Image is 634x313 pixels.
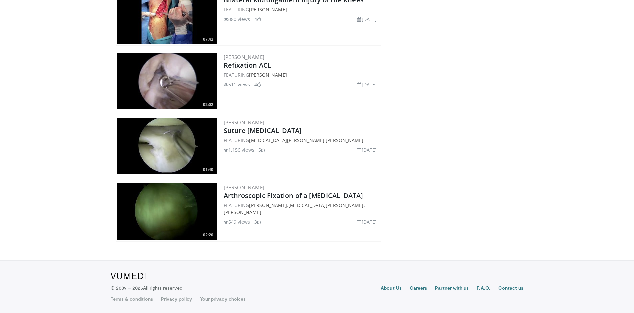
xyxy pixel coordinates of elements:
[224,209,261,215] a: [PERSON_NAME]
[477,285,490,293] a: F.A.Q.
[258,146,265,153] li: 5
[254,218,261,225] li: 3
[224,16,250,23] li: 380 views
[201,36,215,42] span: 07:42
[224,81,250,88] li: 511 views
[357,218,377,225] li: [DATE]
[111,273,146,279] img: VuMedi Logo
[224,126,302,135] a: Suture [MEDICAL_DATA]
[117,118,217,174] img: f61cc0b9-7b1b-4e6d-9fe4-292156795490.300x170_q85_crop-smart_upscale.jpg
[224,119,265,126] a: [PERSON_NAME]
[117,183,217,240] a: 02:20
[224,218,250,225] li: 549 views
[201,232,215,238] span: 02:20
[161,296,192,302] a: Privacy policy
[288,202,364,208] a: [MEDICAL_DATA][PERSON_NAME]
[224,71,380,78] div: FEATURING
[200,296,246,302] a: Your privacy choices
[143,285,182,291] span: All rights reserved
[111,285,182,291] p: © 2009 – 2025
[224,54,265,60] a: [PERSON_NAME]
[498,285,524,293] a: Contact us
[249,6,287,13] a: [PERSON_NAME]
[249,202,287,208] a: [PERSON_NAME]
[249,72,287,78] a: [PERSON_NAME]
[224,191,363,200] a: Arthroscopic Fixation of a [MEDICAL_DATA]
[201,102,215,108] span: 02:02
[357,81,377,88] li: [DATE]
[410,285,427,293] a: Careers
[357,146,377,153] li: [DATE]
[224,184,265,191] a: [PERSON_NAME]
[326,137,363,143] a: [PERSON_NAME]
[381,285,402,293] a: About Us
[117,183,217,240] img: e25285d0-6d8a-40a4-8206-a36c88516b01.300x170_q85_crop-smart_upscale.jpg
[224,146,254,153] li: 1,156 views
[117,118,217,174] a: 01:40
[201,167,215,173] span: 01:40
[254,81,261,88] li: 4
[111,296,153,302] a: Terms & conditions
[254,16,261,23] li: 4
[224,137,380,144] div: FEATURING ,
[249,137,324,143] a: [MEDICAL_DATA][PERSON_NAME]
[117,53,217,109] img: 755d86a5-e083-40b2-9523-7cd68a81ca39.300x170_q85_crop-smart_upscale.jpg
[224,202,380,216] div: FEATURING , ,
[357,16,377,23] li: [DATE]
[224,61,271,70] a: Refixation ACL
[435,285,469,293] a: Partner with us
[224,6,380,13] div: FEATURING
[117,53,217,109] a: 02:02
